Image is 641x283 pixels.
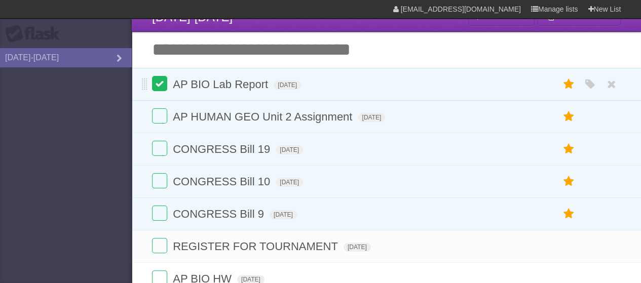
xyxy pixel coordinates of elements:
[276,178,303,187] span: [DATE]
[173,78,271,91] span: AP BIO Lab Report
[152,238,167,253] label: Done
[344,242,371,252] span: [DATE]
[152,76,167,91] label: Done
[152,206,167,221] label: Done
[276,145,303,154] span: [DATE]
[152,173,167,188] label: Done
[152,108,167,124] label: Done
[173,175,273,188] span: CONGRESS Bill 10
[173,208,267,220] span: CONGRESS Bill 9
[559,141,578,157] label: Star task
[173,240,341,253] span: REGISTER FOR TOURNAMENT
[5,25,66,43] div: Flask
[270,210,297,219] span: [DATE]
[173,110,355,123] span: AP HUMAN GEO Unit 2 Assignment
[358,113,385,122] span: [DATE]
[173,143,273,155] span: CONGRESS Bill 19
[559,173,578,190] label: Star task
[559,76,578,93] label: Star task
[559,108,578,125] label: Star task
[274,80,301,90] span: [DATE]
[152,141,167,156] label: Done
[559,206,578,222] label: Star task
